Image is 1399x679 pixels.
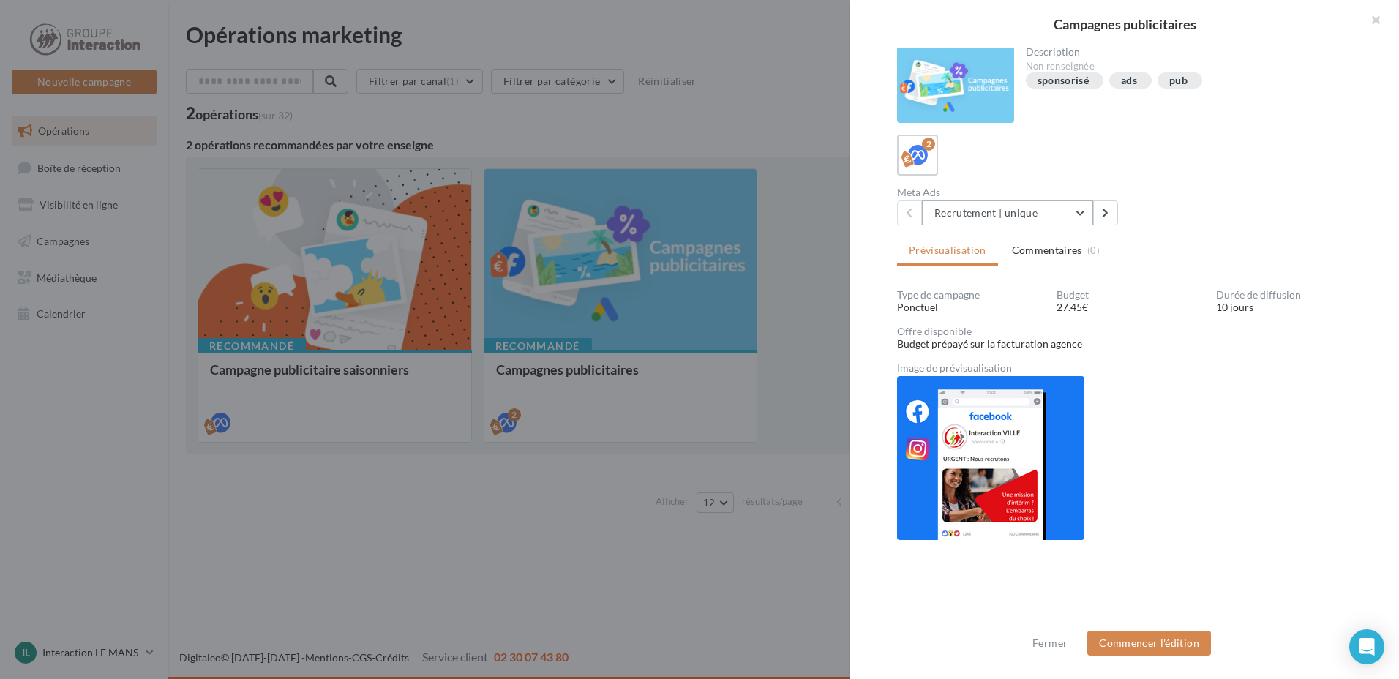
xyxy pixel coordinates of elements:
div: Non renseignée [1026,60,1353,73]
div: sponsorisé [1038,75,1089,86]
span: Commentaires [1012,243,1082,258]
button: Recrutement | unique [922,200,1093,225]
div: Durée de diffusion [1216,290,1364,300]
div: 27.45€ [1057,300,1204,315]
div: Campagnes publicitaires [874,18,1376,31]
img: 008b87f00d921ddecfa28f1c35eec23d.png [897,376,1084,540]
div: 2 [922,138,935,151]
div: Ponctuel [897,300,1045,315]
div: 10 jours [1216,300,1364,315]
div: ads [1121,75,1137,86]
div: Image de prévisualisation [897,363,1364,373]
div: Budget prépayé sur la facturation agence [897,337,1364,351]
div: Description [1026,47,1353,57]
div: Budget [1057,290,1204,300]
div: Open Intercom Messenger [1349,629,1384,664]
span: (0) [1087,244,1100,256]
div: Offre disponible [897,326,1364,337]
button: Fermer [1027,634,1073,652]
div: Type de campagne [897,290,1045,300]
div: Meta Ads [897,187,1125,198]
button: Commencer l'édition [1087,631,1211,656]
div: pub [1169,75,1188,86]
